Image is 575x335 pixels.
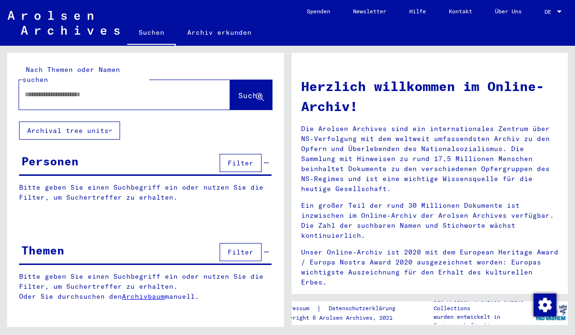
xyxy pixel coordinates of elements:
[127,21,176,46] a: Suchen
[545,9,555,15] span: DE
[279,314,407,322] p: Copyright © Arolsen Archives, 2021
[301,201,559,241] p: Ein großer Teil der rund 30 Millionen Dokumente ist inzwischen im Online-Archiv der Arolsen Archi...
[279,304,407,314] div: |
[238,91,262,100] span: Suche
[21,152,79,170] div: Personen
[434,295,534,313] p: Die Arolsen Archives Online-Collections
[176,21,263,44] a: Archiv erkunden
[19,122,120,140] button: Archival tree units
[19,272,272,302] p: Bitte geben Sie einen Suchbegriff ein oder nutzen Sie die Filter, um Suchertreffer zu erhalten. O...
[122,292,165,301] a: Archivbaum
[321,304,407,314] a: Datenschutzerklärung
[228,159,253,167] span: Filter
[220,243,262,261] button: Filter
[230,80,272,110] button: Suche
[434,313,534,330] p: wurden entwickelt in Partnerschaft mit
[301,76,559,116] h1: Herzlich willkommen im Online-Archiv!
[22,65,120,84] mat-label: Nach Themen oder Namen suchen
[533,293,556,316] div: Zustimmung ändern
[301,247,559,287] p: Unser Online-Archiv ist 2020 mit dem European Heritage Award / Europa Nostra Award 2020 ausgezeic...
[8,11,120,35] img: Arolsen_neg.svg
[228,248,253,256] span: Filter
[534,294,556,316] img: Zustimmung ändern
[19,183,272,203] p: Bitte geben Sie einen Suchbegriff ein oder nutzen Sie die Filter, um Suchertreffer zu erhalten.
[21,242,64,259] div: Themen
[220,154,262,172] button: Filter
[279,304,317,314] a: Impressum
[301,124,559,194] p: Die Arolsen Archives sind ein internationales Zentrum über NS-Verfolgung mit dem weltweit umfasse...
